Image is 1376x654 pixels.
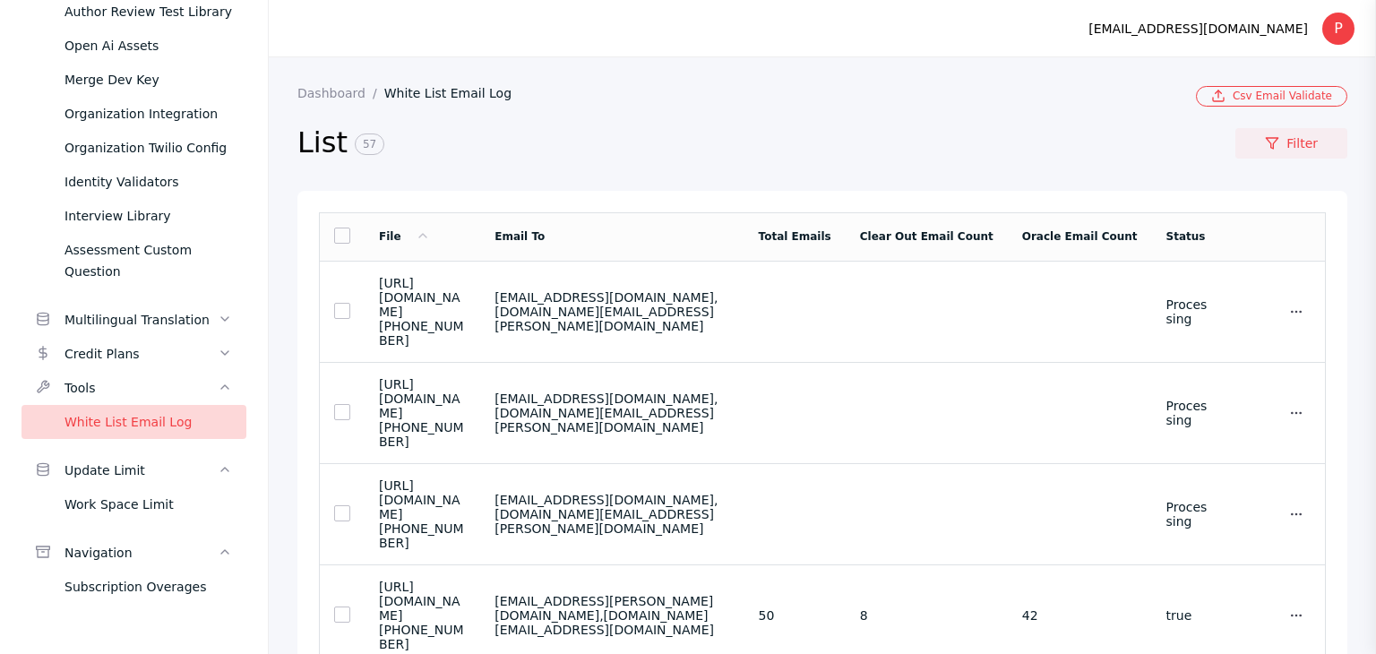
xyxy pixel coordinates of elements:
a: Assessment Custom Question [21,233,246,288]
section: Processing [1166,297,1210,326]
div: Work Space Limit [64,494,232,515]
div: P [1322,13,1354,45]
div: Open Ai Assets [64,35,232,56]
section: [EMAIL_ADDRESS][DOMAIN_NAME],[DOMAIN_NAME][EMAIL_ADDRESS][PERSON_NAME][DOMAIN_NAME] [494,392,729,435]
div: Identity Validators [64,171,232,193]
a: Interview Library [21,199,246,233]
section: [URL][DOMAIN_NAME][PHONE_NUMBER] [379,580,466,651]
span: 57 [355,133,384,155]
a: Organization Integration [21,97,246,131]
section: true [1166,608,1210,623]
div: Navigation [64,542,218,564]
a: White List Email Log [21,405,246,439]
a: Dashboard [297,86,384,100]
div: Tools [64,377,218,399]
section: [URL][DOMAIN_NAME][PHONE_NUMBER] [379,276,466,348]
section: [EMAIL_ADDRESS][PERSON_NAME][DOMAIN_NAME],[DOMAIN_NAME][EMAIL_ADDRESS][DOMAIN_NAME] [494,594,729,637]
section: 42 [1022,608,1138,623]
section: Processing [1166,399,1210,427]
div: Merge Dev Key [64,69,232,90]
div: Interview Library [64,205,232,227]
a: Clear Out Email Count [860,230,993,243]
section: Processing [1166,500,1210,529]
div: Credit Plans [64,343,218,365]
h2: List [297,125,1235,162]
section: 8 [860,608,993,623]
div: Organization Integration [64,103,232,125]
a: Email To [494,230,545,243]
section: [URL][DOMAIN_NAME][PHONE_NUMBER] [379,377,466,449]
section: 50 [759,608,831,623]
div: Subscription Overages [64,576,232,598]
a: Identity Validators [21,165,246,199]
div: White List Email Log [64,411,232,433]
a: Filter [1235,128,1347,159]
a: Merge Dev Key [21,63,246,97]
div: Author Review Test Library [64,1,232,22]
section: [EMAIL_ADDRESS][DOMAIN_NAME],[DOMAIN_NAME][EMAIL_ADDRESS][PERSON_NAME][DOMAIN_NAME] [494,290,729,333]
div: Multilingual Translation [64,309,218,331]
a: Csv Email Validate [1196,86,1347,107]
div: Update Limit [64,460,218,481]
section: [EMAIL_ADDRESS][DOMAIN_NAME],[DOMAIN_NAME][EMAIL_ADDRESS][PERSON_NAME][DOMAIN_NAME] [494,493,729,536]
a: Organization Twilio Config [21,131,246,165]
section: [URL][DOMAIN_NAME][PHONE_NUMBER] [379,478,466,550]
a: Open Ai Assets [21,29,246,63]
a: Subscription Overages [21,570,246,604]
a: Oracle Email Count [1022,230,1138,243]
a: White List Email Log [384,86,526,100]
a: Status [1166,230,1206,243]
a: File [379,230,430,243]
div: [EMAIL_ADDRESS][DOMAIN_NAME] [1088,18,1308,39]
a: Work Space Limit [21,487,246,521]
div: Assessment Custom Question [64,239,232,282]
a: Total Emails [759,230,831,243]
div: Organization Twilio Config [64,137,232,159]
